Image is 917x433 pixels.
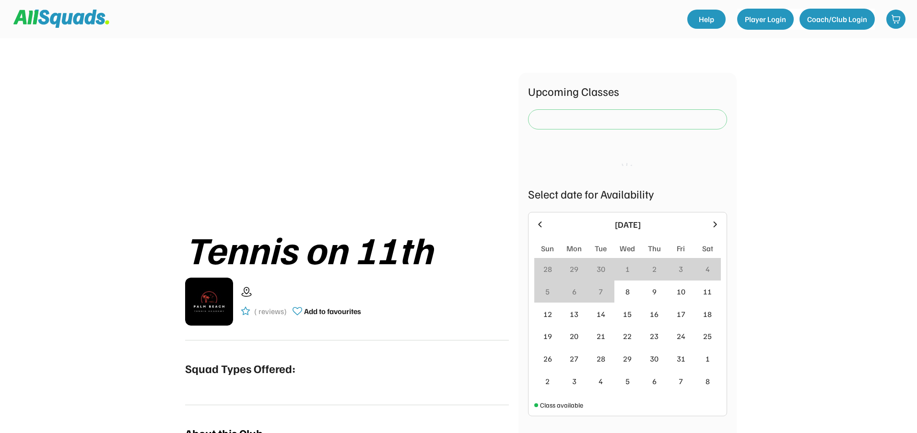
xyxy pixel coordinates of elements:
div: 17 [677,308,685,320]
div: 10 [677,286,685,297]
div: 30 [650,353,658,364]
div: 18 [703,308,712,320]
div: 21 [597,330,605,342]
img: IMG_2979.png [185,278,233,326]
img: Squad%20Logo.svg [13,10,109,28]
div: 22 [623,330,632,342]
div: ( reviews) [254,305,287,317]
div: 4 [705,263,710,275]
div: Wed [620,243,635,254]
div: 25 [703,330,712,342]
div: 26 [543,353,552,364]
div: 23 [650,330,658,342]
div: Sat [702,243,713,254]
div: 8 [705,375,710,387]
div: Thu [648,243,661,254]
div: Tue [595,243,607,254]
div: Class available [540,400,583,410]
div: [DATE] [551,218,705,231]
div: 7 [679,375,683,387]
div: Tennis on 11th [185,228,509,270]
div: 28 [597,353,605,364]
div: 19 [543,330,552,342]
div: 6 [652,375,657,387]
button: Player Login [737,9,794,30]
div: 2 [652,263,657,275]
div: 1 [625,263,630,275]
div: 16 [650,308,658,320]
div: 8 [625,286,630,297]
img: shopping-cart-01%20%281%29.svg [891,14,901,24]
div: 2 [545,375,550,387]
div: 3 [679,263,683,275]
div: 29 [623,353,632,364]
div: Upcoming Classes [528,82,727,100]
div: Add to favourites [304,305,361,317]
div: 15 [623,308,632,320]
button: Coach/Club Login [799,9,875,30]
div: 5 [545,286,550,297]
div: Fri [677,243,685,254]
div: 5 [625,375,630,387]
div: 20 [570,330,578,342]
div: Select date for Availability [528,185,727,202]
div: Sun [541,243,554,254]
div: 6 [572,286,576,297]
a: Help [687,10,726,29]
div: 14 [597,308,605,320]
div: 27 [570,353,578,364]
div: 11 [703,286,712,297]
div: Mon [566,243,582,254]
div: 1 [705,353,710,364]
div: 4 [599,375,603,387]
div: 29 [570,263,578,275]
div: 13 [570,308,578,320]
div: 9 [652,286,657,297]
div: 3 [572,375,576,387]
div: 31 [677,353,685,364]
div: 28 [543,263,552,275]
div: Squad Types Offered: [185,360,295,377]
img: yH5BAEAAAAALAAAAAABAAEAAAIBRAA7 [215,73,479,216]
div: 7 [599,286,603,297]
div: 12 [543,308,552,320]
div: 30 [597,263,605,275]
div: 24 [677,330,685,342]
